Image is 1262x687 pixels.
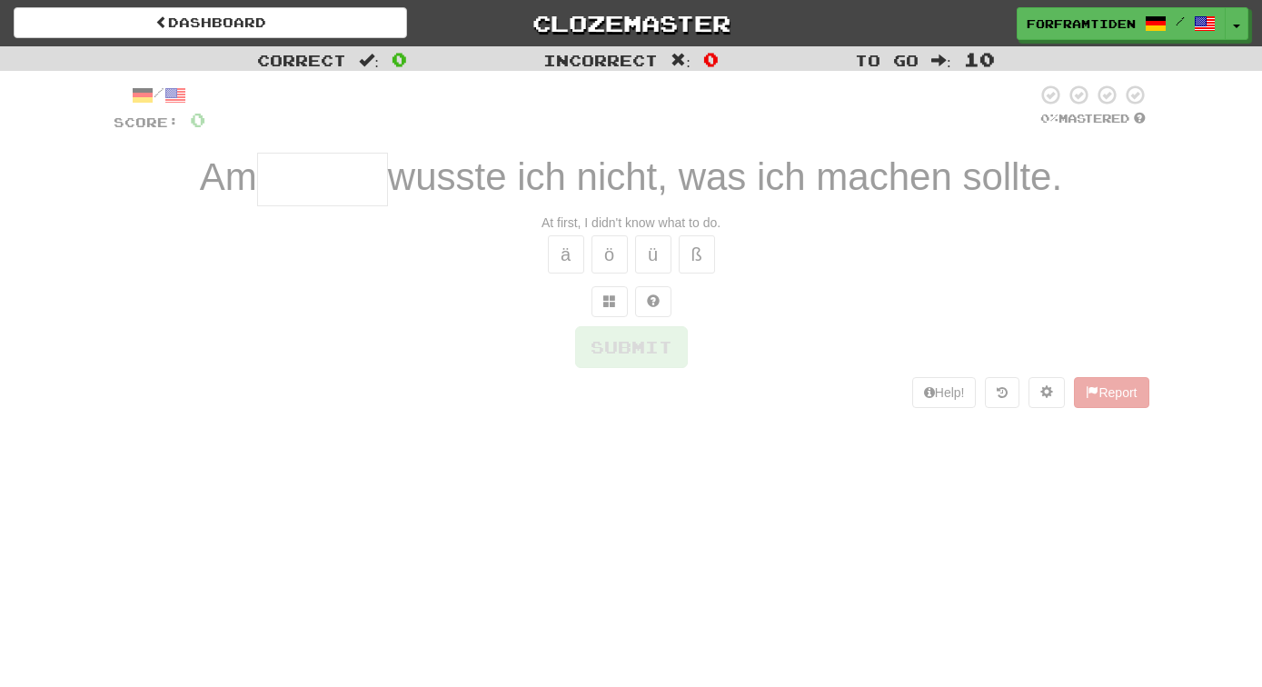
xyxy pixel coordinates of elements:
[1017,7,1226,40] a: forframtiden /
[114,214,1149,232] div: At first, I didn't know what to do.
[1040,111,1058,125] span: 0 %
[671,53,691,68] span: :
[855,51,919,69] span: To go
[703,48,719,70] span: 0
[679,235,715,274] button: ß
[575,326,688,368] button: Submit
[912,377,977,408] button: Help!
[114,114,179,130] span: Score:
[543,51,658,69] span: Incorrect
[1027,15,1136,32] span: forframtiden
[985,377,1019,408] button: Round history (alt+y)
[931,53,951,68] span: :
[14,7,407,38] a: Dashboard
[1176,15,1185,27] span: /
[1037,111,1149,127] div: Mastered
[200,155,257,198] span: Am
[591,286,628,317] button: Switch sentence to multiple choice alt+p
[548,235,584,274] button: ä
[635,286,671,317] button: Single letter hint - you only get 1 per sentence and score half the points! alt+h
[257,51,346,69] span: Correct
[388,155,1062,198] span: wusste ich nicht, was ich machen sollte.
[359,53,379,68] span: :
[114,84,205,106] div: /
[190,108,205,131] span: 0
[1074,377,1148,408] button: Report
[591,235,628,274] button: ö
[392,48,407,70] span: 0
[635,235,671,274] button: ü
[964,48,995,70] span: 10
[434,7,828,39] a: Clozemaster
